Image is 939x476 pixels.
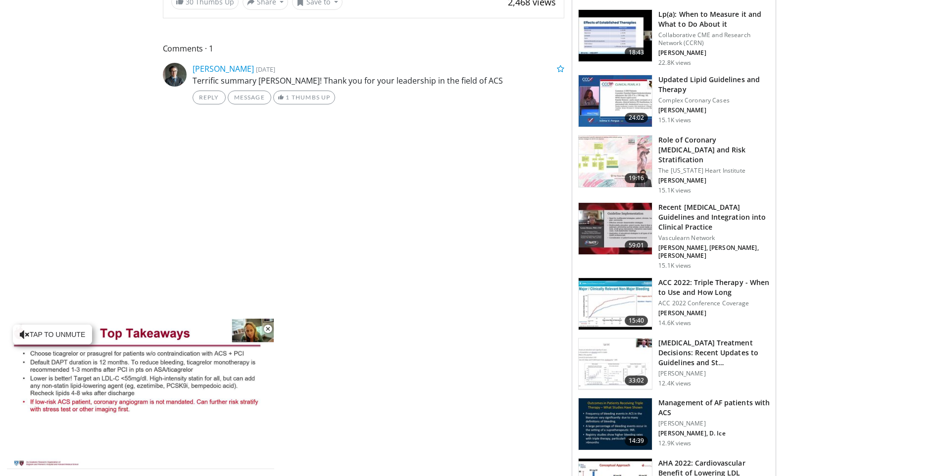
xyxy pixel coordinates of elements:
[658,59,691,67] p: 22.8K views
[579,398,652,450] img: bKdxKv0jK92UJBOH4xMDoxOjBrO-I4W8.150x105_q85_crop-smart_upscale.jpg
[163,42,565,55] span: Comments 1
[625,240,648,250] span: 59:01
[625,173,648,183] span: 19:16
[13,325,92,344] button: Tap to unmute
[193,75,565,87] p: Terrific summary [PERSON_NAME]! Thank you for your leadership in the field of ACS
[286,94,290,101] span: 1
[658,338,770,368] h3: [MEDICAL_DATA] Treatment Decisions: Recent Updates to Guidelines and St…
[163,63,187,87] img: Avatar
[658,262,691,270] p: 15.1K views
[658,319,691,327] p: 14.6K views
[658,177,770,185] p: [PERSON_NAME]
[578,338,770,390] a: 33:02 [MEDICAL_DATA] Treatment Decisions: Recent Updates to Guidelines and St… [PERSON_NAME] 12.4...
[658,439,691,447] p: 12.9K views
[578,75,770,127] a: 24:02 Updated Lipid Guidelines and Therapy Complex Coronary Cases [PERSON_NAME] 15.1K views
[658,116,691,124] p: 15.1K views
[658,202,770,232] h3: Recent [MEDICAL_DATA] Guidelines and Integration into Clinical Practice
[625,48,648,57] span: 18:43
[658,370,770,378] p: [PERSON_NAME]
[658,106,770,114] p: [PERSON_NAME]
[578,135,770,194] a: 19:16 Role of Coronary [MEDICAL_DATA] and Risk Stratification The [US_STATE] Heart Institute [PER...
[658,135,770,165] h3: Role of Coronary [MEDICAL_DATA] and Risk Stratification
[658,49,770,57] p: [PERSON_NAME]
[258,319,278,339] button: Close
[625,113,648,123] span: 24:02
[578,202,770,270] a: 59:01 Recent [MEDICAL_DATA] Guidelines and Integration into Clinical Practice Vasculearn Network ...
[579,10,652,61] img: 7a20132b-96bf-405a-bedd-783937203c38.150x105_q85_crop-smart_upscale.jpg
[658,299,770,307] p: ACC 2022 Conference Coverage
[658,278,770,297] h3: ACC 2022: Triple Therapy - When to Use and How Long
[579,75,652,127] img: 77f671eb-9394-4acc-bc78-a9f077f94e00.150x105_q85_crop-smart_upscale.jpg
[658,234,770,242] p: Vasculearn Network
[579,203,652,254] img: 87825f19-cf4c-4b91-bba1-ce218758c6bb.150x105_q85_crop-smart_upscale.jpg
[658,31,770,47] p: Collaborative CME and Research Network (CCRN)
[658,309,770,317] p: [PERSON_NAME]
[658,167,770,175] p: The [US_STATE] Heart Institute
[658,9,770,29] h3: Lp(a): When to Measure it and What to Do About it
[625,376,648,385] span: 33:02
[658,429,770,437] p: [PERSON_NAME], D. Ice
[256,65,275,74] small: [DATE]
[193,91,226,104] a: Reply
[658,420,770,428] p: [PERSON_NAME]
[193,63,254,74] a: [PERSON_NAME]
[273,91,335,104] a: 1 Thumbs Up
[625,436,648,446] span: 14:39
[658,75,770,95] h3: Updated Lipid Guidelines and Therapy
[658,96,770,104] p: Complex Coronary Cases
[579,338,652,390] img: 6f79f02c-3240-4454-8beb-49f61d478177.150x105_q85_crop-smart_upscale.jpg
[579,136,652,187] img: 1efa8c99-7b8a-4ab5-a569-1c219ae7bd2c.150x105_q85_crop-smart_upscale.jpg
[578,278,770,330] a: 15:40 ACC 2022: Triple Therapy - When to Use and How Long ACC 2022 Conference Coverage [PERSON_NA...
[658,398,770,418] h3: Management of AF patients with ACS
[625,316,648,326] span: 15:40
[228,91,271,104] a: Message
[7,319,274,469] video-js: Video Player
[579,278,652,330] img: 9cc0c993-ed59-4664-aa07-2acdd981abd5.150x105_q85_crop-smart_upscale.jpg
[658,187,691,194] p: 15.1K views
[578,398,770,450] a: 14:39 Management of AF patients with ACS [PERSON_NAME] [PERSON_NAME], D. Ice 12.9K views
[578,9,770,67] a: 18:43 Lp(a): When to Measure it and What to Do About it Collaborative CME and Research Network (C...
[658,244,770,260] p: [PERSON_NAME], [PERSON_NAME], [PERSON_NAME]
[658,380,691,387] p: 12.4K views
